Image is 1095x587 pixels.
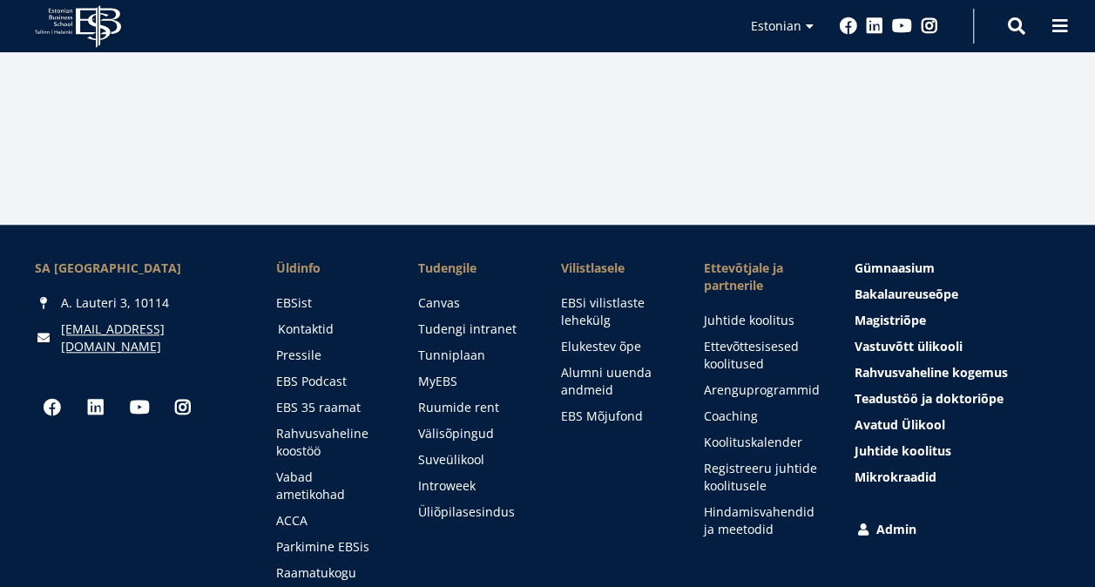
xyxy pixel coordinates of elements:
[78,390,113,425] a: Linkedin
[35,390,70,425] a: Facebook
[276,294,384,312] a: EBSist
[418,451,526,469] a: Suveülikool
[276,260,384,277] span: Üldinfo
[854,469,936,485] span: Mikrokraadid
[61,320,241,355] a: [EMAIL_ADDRESS][DOMAIN_NAME]
[703,503,819,538] a: Hindamisvahendid ja meetodid
[866,17,883,35] a: Linkedin
[854,260,1060,277] a: Gümnaasium
[418,477,526,495] a: Introweek
[418,399,526,416] a: Ruumide rent
[854,312,925,328] span: Magistriõpe
[854,442,950,459] span: Juhtide koolitus
[418,503,526,521] a: Üliõpilasesindus
[703,381,819,399] a: Arenguprogrammid
[276,347,384,364] a: Pressile
[703,460,819,495] a: Registreeru juhtide koolitusele
[854,364,1060,381] a: Rahvusvaheline kogemus
[276,538,384,556] a: Parkimine EBSis
[854,364,1007,381] span: Rahvusvaheline kogemus
[854,312,1060,329] a: Magistriõpe
[921,17,938,35] a: Instagram
[561,260,669,277] span: Vilistlasele
[418,320,526,338] a: Tudengi intranet
[854,442,1060,460] a: Juhtide koolitus
[854,338,962,354] span: Vastuvõtt ülikooli
[703,312,819,329] a: Juhtide koolitus
[276,399,384,416] a: EBS 35 raamat
[35,294,241,312] div: A. Lauteri 3, 10114
[854,260,934,276] span: Gümnaasium
[854,469,1060,486] a: Mikrokraadid
[418,260,526,277] a: Tudengile
[561,364,669,399] a: Alumni uuenda andmeid
[276,564,384,582] a: Raamatukogu
[418,347,526,364] a: Tunniplaan
[278,320,386,338] a: Kontaktid
[854,338,1060,355] a: Vastuvõtt ülikooli
[892,17,912,35] a: Youtube
[854,390,1060,408] a: Teadustöö ja doktoriõpe
[854,521,1060,538] a: Admin
[703,408,819,425] a: Coaching
[840,17,857,35] a: Facebook
[703,434,819,451] a: Koolituskalender
[166,390,200,425] a: Instagram
[703,338,819,373] a: Ettevõttesisesed koolitused
[418,425,526,442] a: Välisõpingud
[276,512,384,530] a: ACCA
[122,390,157,425] a: Youtube
[561,294,669,329] a: EBSi vilistlaste lehekülg
[561,338,669,355] a: Elukestev õpe
[418,373,526,390] a: MyEBS
[418,294,526,312] a: Canvas
[854,286,957,302] span: Bakalaureuseõpe
[854,416,1060,434] a: Avatud Ülikool
[854,286,1060,303] a: Bakalaureuseõpe
[276,425,384,460] a: Rahvusvaheline koostöö
[854,416,944,433] span: Avatud Ülikool
[561,408,669,425] a: EBS Mõjufond
[703,260,819,294] span: Ettevõtjale ja partnerile
[276,469,384,503] a: Vabad ametikohad
[276,373,384,390] a: EBS Podcast
[854,390,1003,407] span: Teadustöö ja doktoriõpe
[35,260,241,277] div: SA [GEOGRAPHIC_DATA]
